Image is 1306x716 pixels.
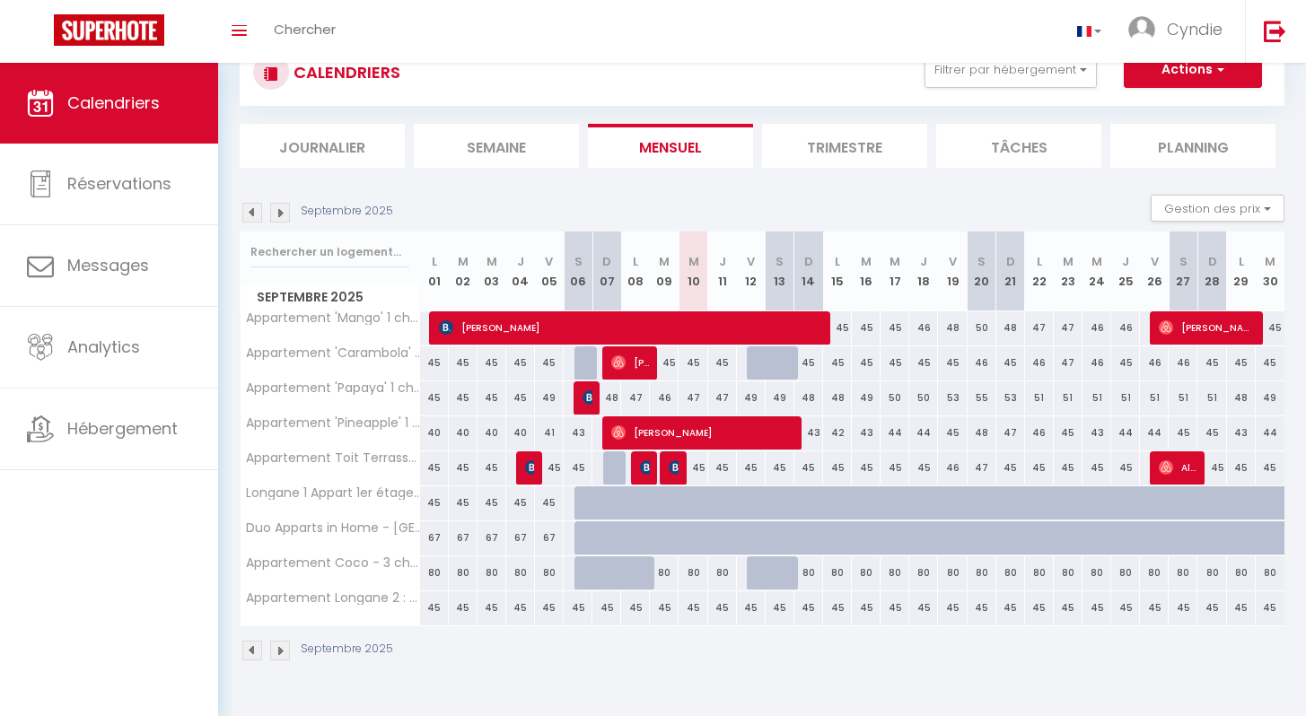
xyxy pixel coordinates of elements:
div: 46 [1140,346,1169,380]
li: Trimestre [762,124,927,168]
div: 45 [449,591,478,624]
th: 15 [823,231,852,311]
div: 45 [737,591,766,624]
div: 45 [1256,346,1284,380]
div: 45 [449,486,478,520]
div: 45 [852,451,881,485]
abbr: S [1179,253,1188,270]
abbr: D [1208,253,1217,270]
div: 80 [650,556,679,589]
abbr: M [861,253,872,270]
div: 80 [478,556,506,589]
div: 50 [881,381,909,415]
div: 51 [1054,381,1082,415]
div: 45 [708,451,737,485]
div: 45 [794,591,823,624]
div: 80 [1082,556,1111,589]
div: 49 [535,381,564,415]
h3: CALENDRIERS [289,52,400,92]
th: 26 [1140,231,1169,311]
div: 45 [679,591,707,624]
div: 47 [708,381,737,415]
li: Journalier [240,124,405,168]
div: 45 [478,381,506,415]
div: 45 [1025,591,1054,624]
div: 67 [506,521,535,554]
abbr: L [835,253,840,270]
th: 05 [535,231,564,311]
th: 02 [449,231,478,311]
span: Appartement Coco - 3 chambres RDC - Namaste lounge [243,556,423,570]
div: 45 [535,591,564,624]
div: 47 [996,416,1025,450]
th: 30 [1256,231,1284,311]
div: 47 [1054,346,1082,380]
div: 45 [592,591,621,624]
abbr: M [458,253,469,270]
div: 45 [506,486,535,520]
div: 45 [449,381,478,415]
div: 49 [766,381,794,415]
div: 45 [1082,591,1111,624]
div: 46 [1025,346,1054,380]
div: 45 [938,346,967,380]
div: 45 [1169,591,1197,624]
th: 18 [909,231,938,311]
button: Gestion des prix [1151,195,1284,222]
div: 44 [1256,416,1284,450]
th: 12 [737,231,766,311]
div: 67 [478,521,506,554]
div: 45 [881,311,909,345]
div: 53 [938,381,967,415]
span: Chercher [274,20,336,39]
div: 46 [1025,416,1054,450]
div: 48 [823,381,852,415]
span: Albéric Maigre [1159,450,1197,485]
div: 55 [968,381,996,415]
div: 45 [420,381,449,415]
div: 45 [564,451,592,485]
abbr: V [949,253,957,270]
div: 45 [535,346,564,380]
div: 50 [909,381,938,415]
th: 14 [794,231,823,311]
div: 45 [420,486,449,520]
div: 45 [1256,591,1284,624]
div: 45 [909,451,938,485]
div: 46 [650,381,679,415]
div: 44 [881,416,909,450]
div: 41 [535,416,564,450]
span: Appartement 'Carambola' de 2 chambres 1er Etage [243,346,423,360]
th: 07 [592,231,621,311]
div: 47 [968,451,996,485]
th: 20 [968,231,996,311]
div: 45 [1256,311,1284,345]
p: Septembre 2025 [301,641,393,658]
div: 45 [968,591,996,624]
div: 45 [1025,451,1054,485]
abbr: J [719,253,726,270]
th: 29 [1227,231,1256,311]
p: Septembre 2025 [301,203,393,220]
span: Analytics [67,336,140,358]
div: 45 [420,346,449,380]
span: Hébergement [67,417,178,440]
div: 45 [852,311,881,345]
div: 45 [708,346,737,380]
div: 45 [506,346,535,380]
span: [PERSON_NAME] [1159,310,1255,345]
div: 46 [1169,346,1197,380]
div: 48 [996,311,1025,345]
th: 04 [506,231,535,311]
div: 45 [708,591,737,624]
div: 80 [1256,556,1284,589]
div: 45 [794,451,823,485]
abbr: D [1006,253,1015,270]
th: 17 [881,231,909,311]
div: 80 [968,556,996,589]
div: 45 [650,591,679,624]
div: 51 [1025,381,1054,415]
span: [PERSON_NAME] [640,450,650,485]
div: 45 [938,416,967,450]
div: 45 [1197,451,1226,485]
